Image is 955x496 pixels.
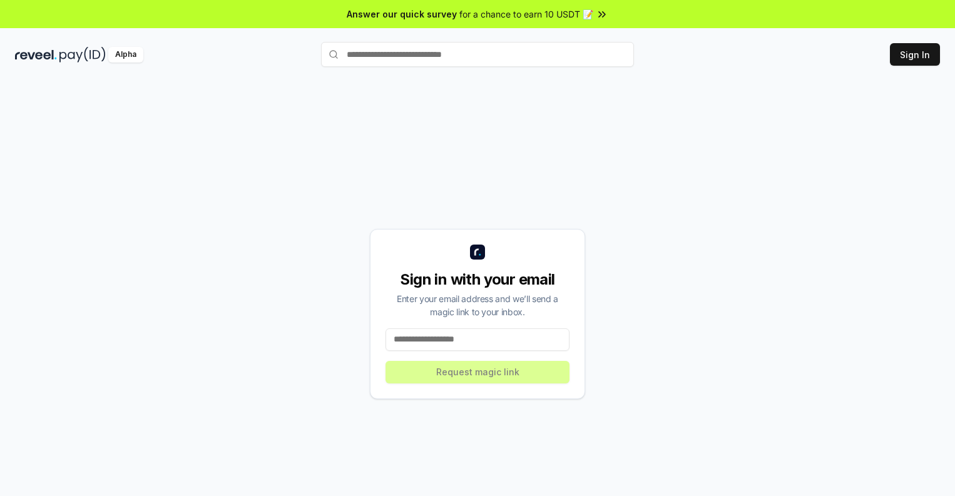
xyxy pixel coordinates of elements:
[470,245,485,260] img: logo_small
[108,47,143,63] div: Alpha
[347,8,457,21] span: Answer our quick survey
[386,270,569,290] div: Sign in with your email
[459,8,593,21] span: for a chance to earn 10 USDT 📝
[890,43,940,66] button: Sign In
[386,292,569,318] div: Enter your email address and we’ll send a magic link to your inbox.
[15,47,57,63] img: reveel_dark
[59,47,106,63] img: pay_id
